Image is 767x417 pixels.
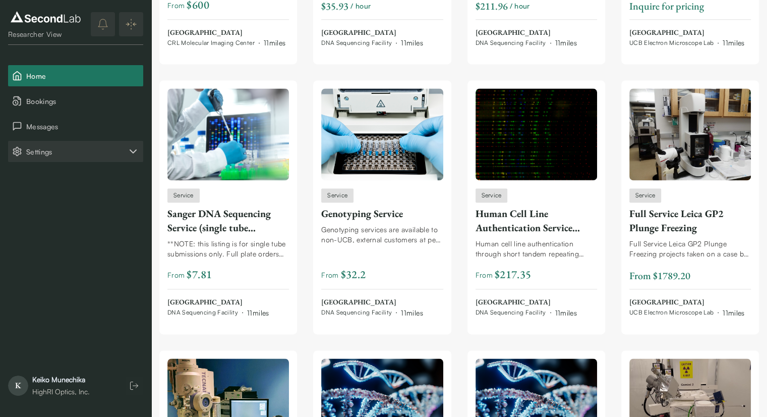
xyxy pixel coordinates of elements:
div: Genotyping services are available to non-UCB, external customers at per sample rates. Sample prep... [321,225,443,245]
div: Human cell line authentication through short tandem repeating (STR) DNA profiling is available to... [476,239,597,259]
span: $ 7.81 [187,267,212,283]
img: Sanger DNA Sequencing Service (single tube submission) [167,88,289,180]
span: Service [327,191,347,200]
span: [GEOGRAPHIC_DATA] [629,28,745,38]
div: Researcher View [8,29,83,39]
span: DNA Sequencing Facility [321,308,392,317]
span: DNA Sequencing Facility [321,39,392,47]
button: Messages [8,116,143,137]
span: Settings [26,146,127,157]
button: Expand/Collapse sidebar [119,12,143,36]
img: logo [8,9,83,25]
a: Human Cell Line Authentication Service (short tandem repeat (STR) DNA profiling)ServiceHuman Cell... [476,88,597,318]
span: From [167,267,212,283]
span: DNA Sequencing Facility [476,308,546,317]
div: 11 miles [401,37,423,48]
span: [GEOGRAPHIC_DATA] [476,297,577,307]
span: [GEOGRAPHIC_DATA] [321,28,423,38]
div: Full Service Leica GP2 Plunge Freezing projects taken on a case by case basis and as time allows ... [629,239,751,259]
span: UCB Electron Microscope Lab [629,39,714,47]
div: 11 miles [555,37,577,48]
button: Log out [125,377,143,395]
div: 11 miles [555,307,577,318]
span: DNA Sequencing Facility [476,39,546,47]
button: Home [8,65,143,86]
div: Keiko Munechika [32,375,90,385]
div: 11 miles [264,37,285,48]
div: Sanger DNA Sequencing Service (single tube submission) [167,206,289,235]
span: Home [26,71,139,81]
img: Human Cell Line Authentication Service (short tandem repeat (STR) DNA profiling) [476,88,597,180]
div: Human Cell Line Authentication Service (short tandem repeat (STR) DNA profiling) [476,206,597,235]
div: 11 miles [247,307,269,318]
span: Bookings [26,96,139,107]
span: [GEOGRAPHIC_DATA] [167,297,269,307]
img: Genotyping Service [321,88,443,180]
button: Bookings [8,90,143,112]
span: UCB Electron Microscope Lab [629,308,714,317]
span: CRL Molecular Imaging Center [167,39,255,47]
div: **NOTE: this listing is for single tube submissions only. Full plate orders are available at Sang... [167,239,289,259]
span: K [8,376,28,396]
div: Full Service Leica GP2 Plunge Freezing [629,206,751,235]
button: notifications [91,12,115,36]
div: 11 miles [723,37,744,48]
button: Settings [8,141,143,162]
div: Settings sub items [8,141,143,162]
span: [GEOGRAPHIC_DATA] [167,28,285,38]
span: Messages [26,121,139,132]
span: $ 32.2 [341,267,366,283]
div: 11 miles [723,307,744,318]
span: From $1789.20 [629,269,690,282]
div: HighRI Optics, Inc. [32,387,90,397]
div: 11 miles [401,307,423,318]
div: Genotyping Service [321,206,443,221]
span: Service [635,191,656,200]
span: From [476,267,532,283]
span: Service [482,191,502,200]
span: [GEOGRAPHIC_DATA] [476,28,577,38]
span: / hour [510,1,530,11]
span: / hour [350,1,371,11]
span: From [321,267,366,283]
span: DNA Sequencing Facility [167,308,238,317]
span: [GEOGRAPHIC_DATA] [321,297,423,307]
span: Service [173,191,194,200]
a: Genotyping ServiceServiceGenotyping ServiceGenotyping services are available to non-UCB, external... [321,88,443,318]
span: [GEOGRAPHIC_DATA] [629,297,745,307]
span: $ 217.35 [495,267,531,283]
a: Full Service Leica GP2 Plunge FreezingServiceFull Service Leica GP2 Plunge FreezingFull Service L... [629,88,751,318]
img: Full Service Leica GP2 Plunge Freezing [629,88,751,180]
a: Sanger DNA Sequencing Service (single tube submission)ServiceSanger DNA Sequencing Service (singl... [167,88,289,318]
